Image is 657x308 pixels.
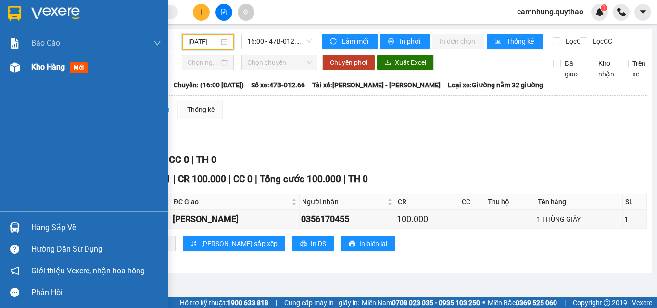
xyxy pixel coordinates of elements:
[341,236,395,251] button: printerIn biên lai
[180,297,268,308] span: Hỗ trợ kỹ thuật:
[594,58,618,79] span: Kho nhận
[634,4,651,21] button: caret-down
[187,104,215,115] div: Thống kê
[190,240,197,248] span: sort-ascending
[70,62,88,73] span: mới
[384,59,391,67] span: download
[220,9,227,15] span: file-add
[400,36,422,47] span: In phơi
[300,240,307,248] span: printer
[196,154,216,165] span: TH 0
[392,299,480,307] strong: 0708 023 035 - 0935 103 250
[198,9,205,15] span: plus
[10,245,19,254] span: question-circle
[488,297,557,308] span: Miền Bắc
[173,212,298,226] div: [PERSON_NAME]
[173,173,176,185] span: |
[377,55,434,70] button: downloadXuất Excel
[191,154,194,165] span: |
[623,194,647,210] th: SL
[193,4,210,21] button: plus
[66,41,128,73] li: VP BX [GEOGRAPHIC_DATA]
[201,238,278,249] span: [PERSON_NAME] sắp xếp
[238,4,254,21] button: aim
[31,62,65,72] span: Kho hàng
[10,266,19,275] span: notification
[617,8,626,16] img: phone-icon
[506,36,535,47] span: Thống kê
[564,297,566,308] span: |
[31,265,145,277] span: Giới thiệu Vexere, nhận hoa hồng
[10,38,20,49] img: solution-icon
[174,80,244,90] span: Chuyến: (16:00 [DATE])
[301,212,393,226] div: 0356170455
[5,41,66,62] li: VP VP BX Phía Nam BMT
[312,80,441,90] span: Tài xế: [PERSON_NAME] - [PERSON_NAME]
[228,173,231,185] span: |
[188,57,219,68] input: Chọn ngày
[561,58,581,79] span: Đã giao
[348,173,368,185] span: TH 0
[255,173,257,185] span: |
[589,36,614,47] span: Lọc CC
[260,173,341,185] span: Tổng cước 100.000
[395,57,426,68] span: Xuất Excel
[311,238,326,249] span: In DS
[388,38,396,46] span: printer
[602,4,606,11] span: 1
[31,285,161,300] div: Phản hồi
[624,214,645,224] div: 1
[8,6,21,21] img: logo-vxr
[10,288,19,297] span: message
[247,34,312,49] span: 16:00 - 47B-012.66
[349,240,355,248] span: printer
[215,4,232,21] button: file-add
[242,9,249,15] span: aim
[188,37,219,47] input: 11/10/2025
[322,55,375,70] button: Chuyển phơi
[362,297,480,308] span: Miền Nam
[537,214,621,224] div: 1 THÙNG GIẤY
[174,197,290,207] span: ĐC Giao
[562,36,587,47] span: Lọc CR
[227,299,268,307] strong: 1900 633 818
[153,39,161,47] span: down
[380,34,430,49] button: printerIn phơi
[5,64,12,71] span: environment
[276,297,277,308] span: |
[516,299,557,307] strong: 0369 525 060
[322,34,378,49] button: syncLàm mới
[397,212,458,226] div: 100.000
[485,194,535,210] th: Thu hộ
[183,236,285,251] button: sort-ascending[PERSON_NAME] sắp xếp
[359,238,387,249] span: In biên lai
[595,8,604,16] img: icon-new-feature
[302,197,385,207] span: Người nhận
[31,242,161,257] div: Hướng dẫn sử dụng
[247,55,312,70] span: Chọn chuyến
[284,297,359,308] span: Cung cấp máy in - giấy in:
[459,194,485,210] th: CC
[482,301,485,305] span: ⚪️
[292,236,334,251] button: printerIn DS
[535,194,623,210] th: Tên hàng
[178,173,226,185] span: CR 100.000
[251,80,305,90] span: Số xe: 47B-012.66
[31,37,60,49] span: Báo cáo
[5,5,139,23] li: Quý Thảo
[395,194,460,210] th: CR
[169,154,189,165] span: CC 0
[330,38,338,46] span: sync
[509,6,591,18] span: camnhung.quythao
[487,34,543,49] button: bar-chartThống kê
[10,62,20,73] img: warehouse-icon
[31,221,161,235] div: Hàng sắp về
[601,4,607,11] sup: 1
[342,36,370,47] span: Làm mới
[448,80,543,90] span: Loại xe: Giường nằm 32 giường
[10,222,20,233] img: warehouse-icon
[432,34,484,49] button: In đơn chọn
[233,173,253,185] span: CC 0
[629,58,649,79] span: Trên xe
[343,173,346,185] span: |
